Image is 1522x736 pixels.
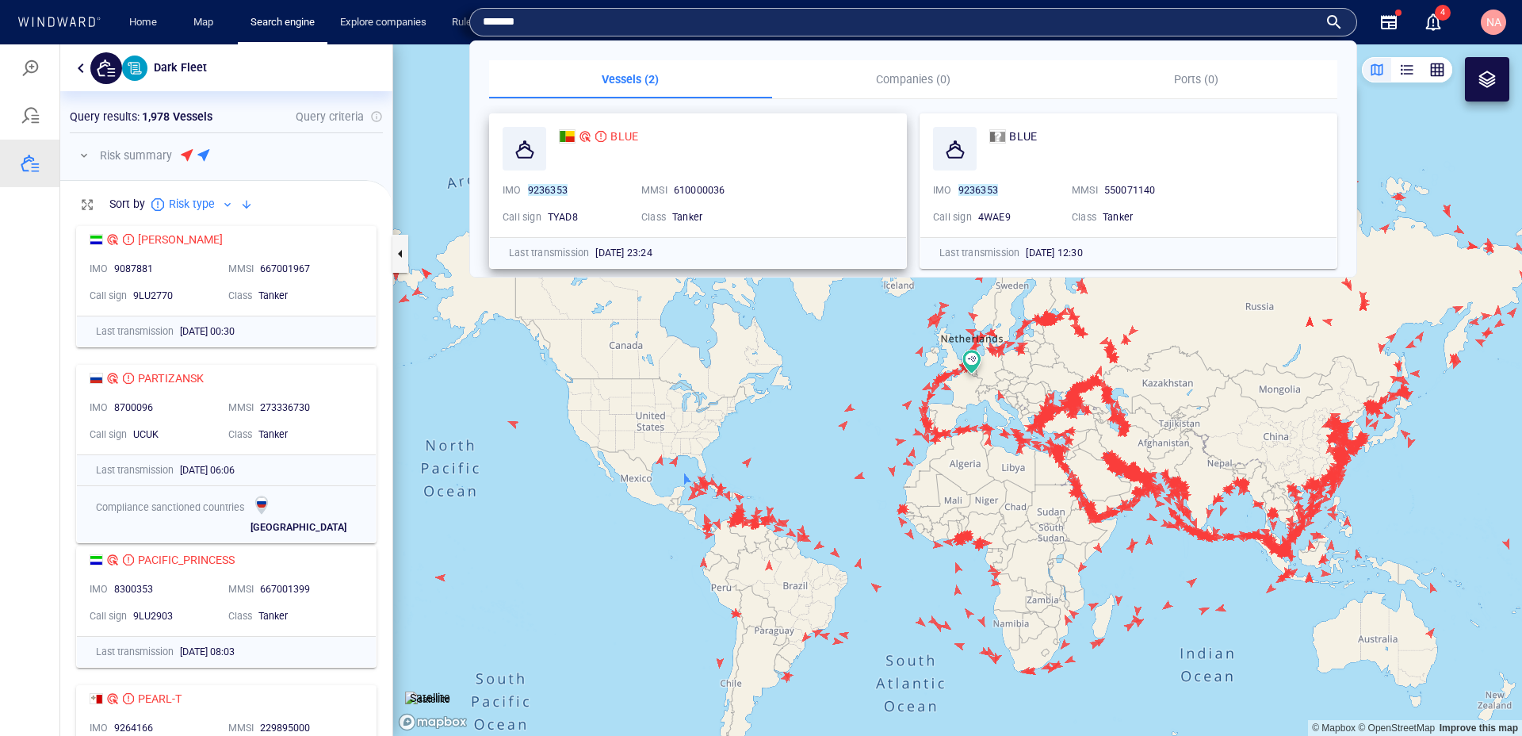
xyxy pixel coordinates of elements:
div: Tanker [672,210,767,224]
a: Map [187,9,225,36]
div: CSV [1282,82,1309,109]
p: MMSI [1072,183,1098,197]
button: NA [1478,6,1509,38]
span: 610000036 [674,184,725,196]
mark: 9236353 [958,184,998,196]
a: BLUE [989,127,1037,146]
span: 4 [1435,5,1451,21]
p: Ports (0) [1064,70,1328,89]
div: All available datasets [1141,140,1249,159]
p: Call sign [933,210,972,224]
iframe: Chat [1455,665,1510,724]
p: Vessels (2) [499,70,763,89]
button: GDB [1265,136,1348,163]
a: Explore companies [334,9,433,36]
button: CSV [1265,82,1348,109]
span: BLUE [610,127,638,146]
span: NA [1486,16,1501,29]
button: 4 [1414,3,1452,41]
a: Home [123,9,163,36]
button: Map [181,9,231,36]
span: [DATE] 12:30 [1026,247,1082,259]
a: Rule engine [446,9,511,36]
p: Class [641,210,666,224]
span: [DATE] 23:24 [595,247,652,259]
p: Last transmission [509,246,589,260]
div: High risk due to smuggling related indicators [595,131,607,142]
p: MMSI [641,183,667,197]
div: NADAV D defined risk: high risk [579,130,591,143]
span: BLUE [1009,130,1037,143]
span: 550071140 [1104,184,1156,196]
p: Export search results [1141,46,1236,60]
span: 4WAE9 [978,211,1011,223]
p: Call sign [503,210,541,224]
span: TYAD8 [548,211,578,223]
p: IMO [933,183,952,197]
p: Last transmission [939,246,1019,260]
div: Notification center [1424,13,1443,32]
mark: 9236353 [528,184,568,196]
a: BLUE [559,127,638,146]
div: Tanker [1103,210,1198,224]
p: Companies (0) [782,70,1046,89]
span: BLUE [610,130,638,143]
div: Vessels [1141,86,1180,105]
p: IMO [503,183,522,197]
p: Class [1072,210,1096,224]
div: GDB [1281,136,1310,162]
a: Search engine [244,9,321,36]
button: Home [117,9,168,36]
